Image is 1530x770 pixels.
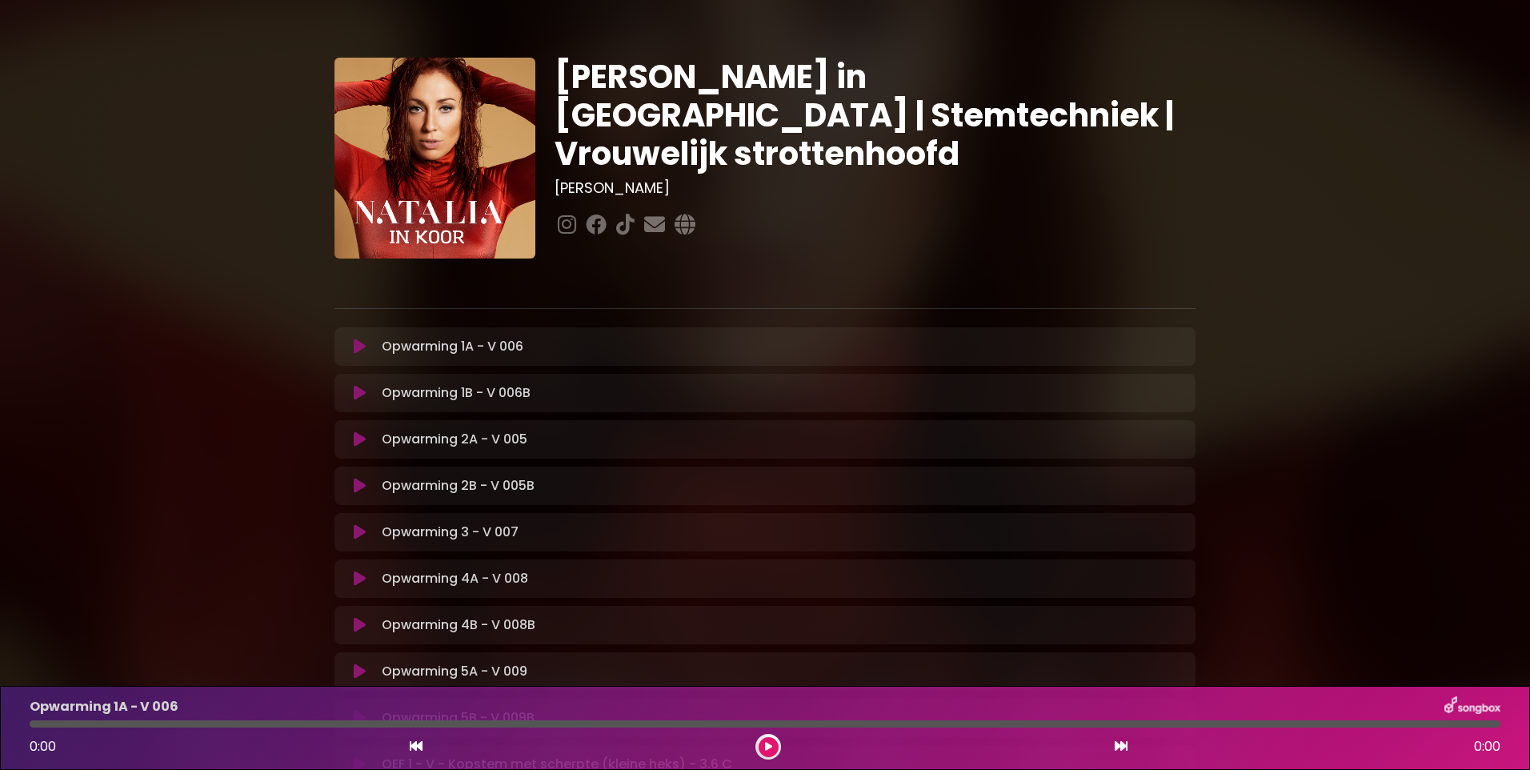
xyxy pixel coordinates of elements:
[30,697,178,716] p: Opwarming 1A - V 006
[334,58,535,259] img: YTVS25JmS9CLUqXqkEhs
[382,662,527,681] p: Opwarming 5A - V 009
[382,523,519,542] p: Opwarming 3 - V 007
[1444,696,1500,717] img: songbox-logo-white.png
[1474,737,1500,756] span: 0:00
[382,616,535,635] p: Opwarming 4B - V 008B
[382,337,523,356] p: Opwarming 1A - V 006
[382,383,531,403] p: Opwarming 1B - V 006B
[382,476,535,495] p: Opwarming 2B - V 005B
[30,737,56,756] span: 0:00
[382,430,527,449] p: Opwarming 2A - V 005
[382,569,528,588] p: Opwarming 4A - V 008
[555,58,1196,173] h1: [PERSON_NAME] in [GEOGRAPHIC_DATA] | Stemtechniek | Vrouwelijk strottenhoofd
[555,179,1196,197] h3: [PERSON_NAME]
